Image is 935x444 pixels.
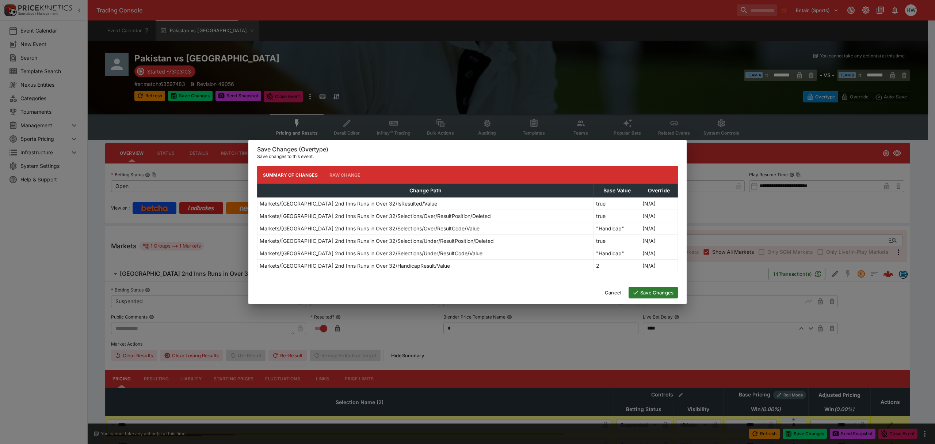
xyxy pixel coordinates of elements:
button: Cancel [600,287,626,298]
td: (N/A) [640,235,678,247]
button: Summary of Changes [257,166,324,184]
th: Change Path [257,184,594,197]
td: (N/A) [640,247,678,260]
p: Save changes to this event. [257,153,678,160]
td: (N/A) [640,210,678,222]
td: (N/A) [640,260,678,272]
td: "Handicap" [594,247,640,260]
td: true [594,235,640,247]
button: Save Changes [629,287,678,298]
th: Base Value [594,184,640,197]
td: true [594,210,640,222]
td: (N/A) [640,197,678,210]
p: Markets/[GEOGRAPHIC_DATA] 2nd Inns Runs in Over 32/Selections/Under/ResultCode/Value [260,249,482,257]
th: Override [640,184,678,197]
td: (N/A) [640,222,678,235]
p: Markets/[GEOGRAPHIC_DATA] 2nd Inns Runs in Over 32/Selections/Over/ResultCode/Value [260,225,480,232]
p: Markets/[GEOGRAPHIC_DATA] 2nd Inns Runs in Over 32/Selections/Under/ResultPosition/Deleted [260,237,494,245]
button: Raw Change [324,166,366,184]
p: Markets/[GEOGRAPHIC_DATA] 2nd Inns Runs in Over 32/HandicapResult/Value [260,262,450,270]
p: Markets/[GEOGRAPHIC_DATA] 2nd Inns Runs in Over 32/Selections/Over/ResultPosition/Deleted [260,212,491,220]
p: Markets/[GEOGRAPHIC_DATA] 2nd Inns Runs in Over 32/IsResulted/Value [260,200,437,207]
td: 2 [594,260,640,272]
td: true [594,197,640,210]
h6: Save Changes (Overtype) [257,146,678,153]
td: "Handicap" [594,222,640,235]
